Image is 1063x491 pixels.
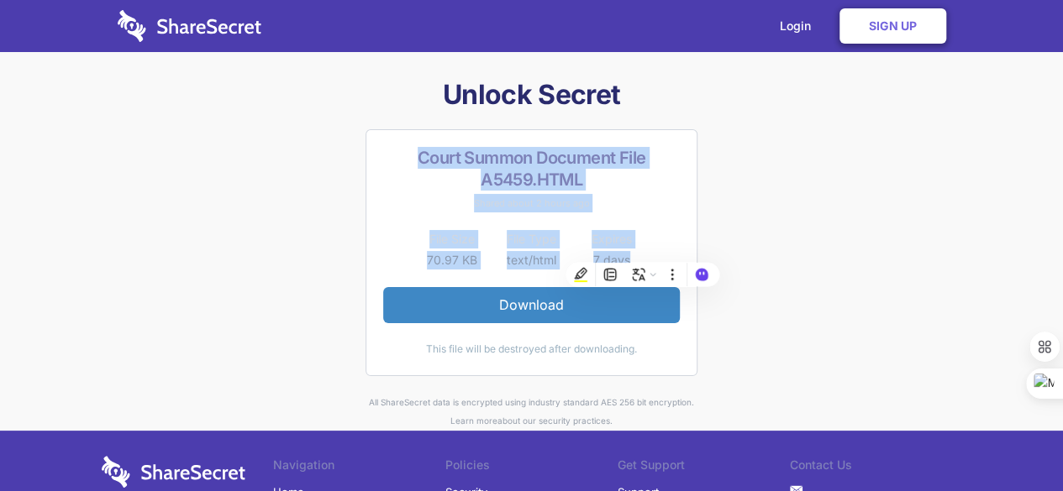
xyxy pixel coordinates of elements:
[102,393,962,431] div: All ShareSecret data is encrypted using industry standard AES 256 bit encryption. about our secur...
[273,456,445,479] li: Navigation
[383,147,680,191] h2: Court Summon Document File A5459.HTML
[450,415,497,426] a: Learn more
[383,340,680,358] div: This file will be destroyed after downloading.
[118,10,261,42] img: logo-wordmark-white-trans-d4663122ce5f474addd5e946df7df03e33cb6a1c49d2221995e7729f52c070b2.svg
[102,77,962,112] h1: Unlock Secret
[412,250,492,270] td: 70.97 KB
[445,456,618,479] li: Policies
[790,456,962,479] li: Contact Us
[492,229,571,249] th: File Type
[839,8,946,44] a: Sign Up
[383,194,680,212] div: Shared about 2 hours ago
[412,229,492,249] th: File Size
[571,229,651,249] th: Expires
[492,250,571,270] td: text/html
[102,456,245,488] img: logo-wordmark-white-trans-d4663122ce5f474addd5e946df7df03e33cb6a1c49d2221995e7729f52c070b2.svg
[571,250,651,270] td: 7 days
[618,456,790,479] li: Get Support
[383,287,680,322] a: Download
